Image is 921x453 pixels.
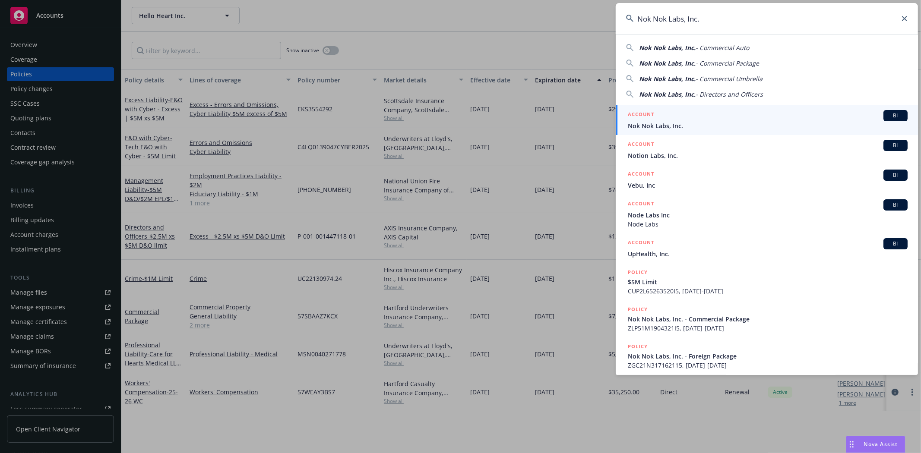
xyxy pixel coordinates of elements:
[864,440,898,448] span: Nova Assist
[628,140,654,150] h5: ACCOUNT
[628,324,908,333] span: ZLP51M1904321I5, [DATE]-[DATE]
[628,199,654,210] h5: ACCOUNT
[696,75,763,83] span: - Commercial Umbrella
[628,249,908,258] span: UpHealth, Inc.
[628,268,648,277] h5: POLICY
[846,436,857,453] div: Drag to move
[628,220,908,229] span: Node Labs
[628,361,908,370] span: ZGC21N317162115, [DATE]-[DATE]
[696,59,759,67] span: - Commercial Package
[639,90,696,98] span: Nok Nok Labs, Inc.
[628,315,908,324] span: Nok Nok Labs, Inc. - Commercial Package
[616,105,918,135] a: ACCOUNTBINok Nok Labs, Inc.
[616,165,918,195] a: ACCOUNTBIVebu, Inc
[616,263,918,300] a: POLICY$5M LimitCUP2L65263520I5, [DATE]-[DATE]
[639,59,696,67] span: Nok Nok Labs, Inc.
[696,90,763,98] span: - Directors and Officers
[846,436,905,453] button: Nova Assist
[696,44,749,52] span: - Commercial Auto
[616,233,918,263] a: ACCOUNTBIUpHealth, Inc.
[628,121,908,130] span: Nok Nok Labs, Inc.
[887,240,904,248] span: BI
[616,337,918,374] a: POLICYNok Nok Labs, Inc. - Foreign PackageZGC21N317162115, [DATE]-[DATE]
[628,305,648,314] h5: POLICY
[639,44,696,52] span: Nok Nok Labs, Inc.
[616,135,918,165] a: ACCOUNTBINotion Labs, Inc.
[628,151,908,160] span: Notion Labs, Inc.
[628,170,654,180] h5: ACCOUNT
[887,171,904,179] span: BI
[616,3,918,34] input: Search...
[628,181,908,190] span: Vebu, Inc
[616,195,918,233] a: ACCOUNTBINode Labs IncNode Labs
[616,300,918,337] a: POLICYNok Nok Labs, Inc. - Commercial PackageZLP51M1904321I5, [DATE]-[DATE]
[639,75,696,83] span: Nok Nok Labs, Inc.
[887,201,904,209] span: BI
[628,277,908,286] span: $5M Limit
[628,211,908,220] span: Node Labs Inc
[628,352,908,361] span: Nok Nok Labs, Inc. - Foreign Package
[887,112,904,120] span: BI
[887,142,904,149] span: BI
[628,286,908,296] span: CUP2L65263520I5, [DATE]-[DATE]
[628,342,648,351] h5: POLICY
[628,238,654,249] h5: ACCOUNT
[628,110,654,120] h5: ACCOUNT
